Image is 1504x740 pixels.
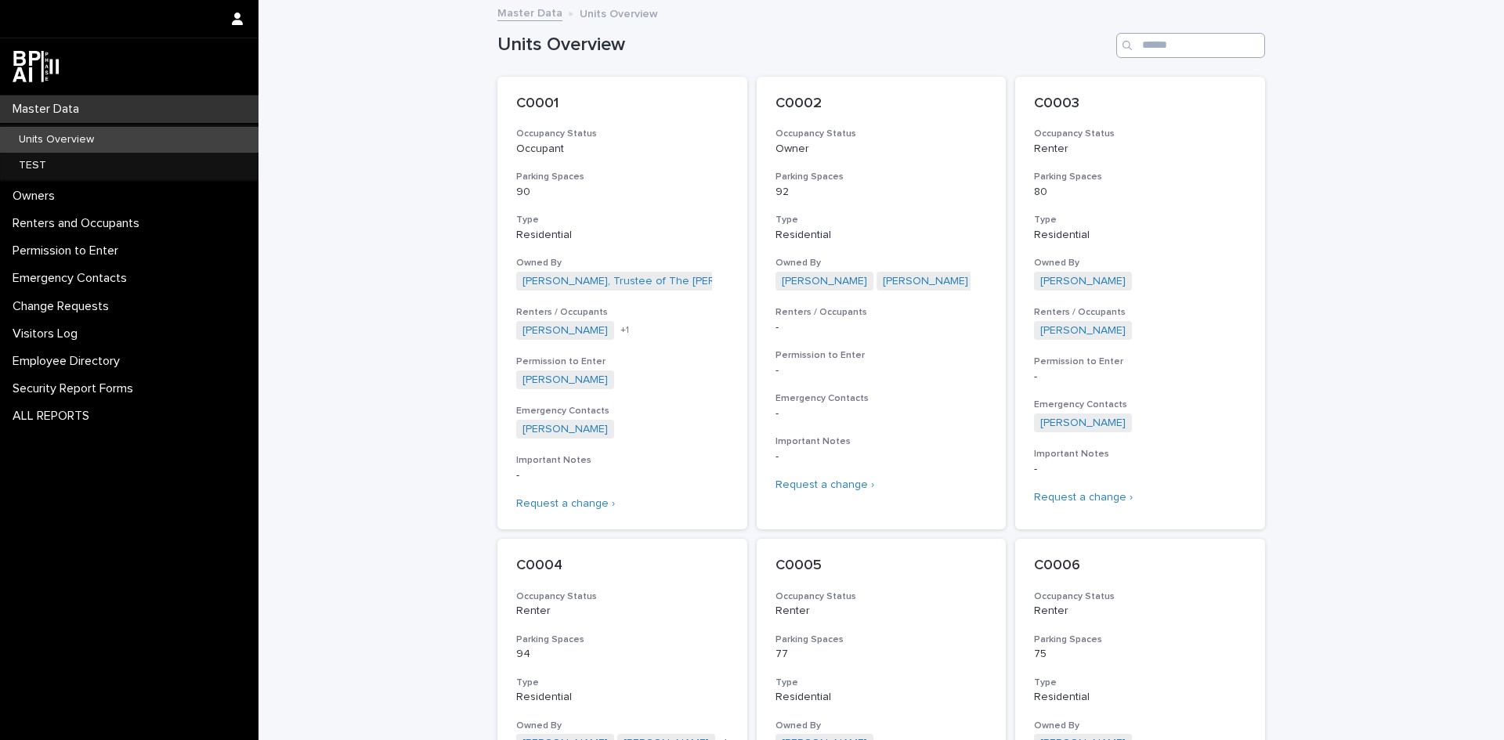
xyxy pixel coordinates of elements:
[775,186,988,199] p: 92
[1034,214,1246,226] h3: Type
[516,96,728,113] p: C0001
[775,392,988,405] h3: Emergency Contacts
[1034,463,1246,476] p: -
[6,159,59,172] p: TEST
[775,590,988,603] h3: Occupancy Status
[516,405,728,417] h3: Emergency Contacts
[516,454,728,467] h3: Important Notes
[883,275,968,288] a: [PERSON_NAME]
[6,244,131,258] p: Permission to Enter
[6,189,67,204] p: Owners
[516,257,728,269] h3: Owned By
[775,143,988,156] p: Owner
[775,691,988,704] p: Residential
[1034,143,1246,156] p: Renter
[516,648,728,661] p: 94
[497,77,747,529] a: C0001Occupancy StatusOccupantParking Spaces90TypeResidentialOwned By[PERSON_NAME], Trustee of The...
[1116,33,1265,58] input: Search
[1034,448,1246,460] h3: Important Notes
[775,364,988,377] p: -
[516,306,728,319] h3: Renters / Occupants
[1015,77,1265,529] a: C0003Occupancy StatusRenterParking Spaces80TypeResidentialOwned By[PERSON_NAME] Renters / Occupan...
[1034,306,1246,319] h3: Renters / Occupants
[775,96,988,113] p: C0002
[1034,370,1246,384] p: -
[775,214,988,226] h3: Type
[775,321,988,334] p: -
[775,634,988,646] h3: Parking Spaces
[516,691,728,704] p: Residential
[6,271,139,286] p: Emergency Contacts
[516,720,728,732] h3: Owned By
[775,128,988,140] h3: Occupancy Status
[1034,648,1246,661] p: 75
[497,3,562,21] a: Master Data
[775,407,988,421] p: -
[516,558,728,575] p: C0004
[1034,128,1246,140] h3: Occupancy Status
[775,720,988,732] h3: Owned By
[6,381,146,396] p: Security Report Forms
[1040,324,1126,338] a: [PERSON_NAME]
[1034,171,1246,183] h3: Parking Spaces
[6,216,152,231] p: Renters and Occupants
[6,327,90,341] p: Visitors Log
[1034,691,1246,704] p: Residential
[516,498,615,509] a: Request a change ›
[516,171,728,183] h3: Parking Spaces
[1034,558,1246,575] p: C0006
[782,275,867,288] a: [PERSON_NAME]
[1034,634,1246,646] h3: Parking Spaces
[775,677,988,689] h3: Type
[516,214,728,226] h3: Type
[516,469,728,482] p: -
[6,102,92,117] p: Master Data
[516,677,728,689] h3: Type
[6,354,132,369] p: Employee Directory
[516,590,728,603] h3: Occupancy Status
[1034,356,1246,368] h3: Permission to Enter
[1034,492,1133,503] a: Request a change ›
[516,143,728,156] p: Occupant
[775,479,874,490] a: Request a change ›
[775,171,988,183] h3: Parking Spaces
[775,558,988,575] p: C0005
[620,326,629,335] span: + 1
[775,648,988,661] p: 77
[775,605,988,618] p: Renter
[775,435,988,448] h3: Important Notes
[516,128,728,140] h3: Occupancy Status
[775,306,988,319] h3: Renters / Occupants
[6,133,107,146] p: Units Overview
[6,409,102,424] p: ALL REPORTS
[516,186,728,199] p: 90
[757,77,1007,529] a: C0002Occupancy StatusOwnerParking Spaces92TypeResidentialOwned By[PERSON_NAME] [PERSON_NAME] Rent...
[1040,417,1126,430] a: [PERSON_NAME]
[1040,275,1126,288] a: [PERSON_NAME]
[516,634,728,646] h3: Parking Spaces
[1034,257,1246,269] h3: Owned By
[1034,677,1246,689] h3: Type
[580,4,658,21] p: Units Overview
[522,275,931,288] a: [PERSON_NAME], Trustee of The [PERSON_NAME] Revocable Trust dated [DATE]
[516,605,728,618] p: Renter
[6,299,121,314] p: Change Requests
[775,450,988,464] p: -
[1034,605,1246,618] p: Renter
[522,423,608,436] a: [PERSON_NAME]
[522,374,608,387] a: [PERSON_NAME]
[516,229,728,242] p: Residential
[1034,96,1246,113] p: C0003
[775,229,988,242] p: Residential
[1034,590,1246,603] h3: Occupancy Status
[1034,186,1246,199] p: 80
[516,356,728,368] h3: Permission to Enter
[1034,399,1246,411] h3: Emergency Contacts
[1034,720,1246,732] h3: Owned By
[775,349,988,362] h3: Permission to Enter
[497,34,1110,56] h1: Units Overview
[1034,229,1246,242] p: Residential
[522,324,608,338] a: [PERSON_NAME]
[775,257,988,269] h3: Owned By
